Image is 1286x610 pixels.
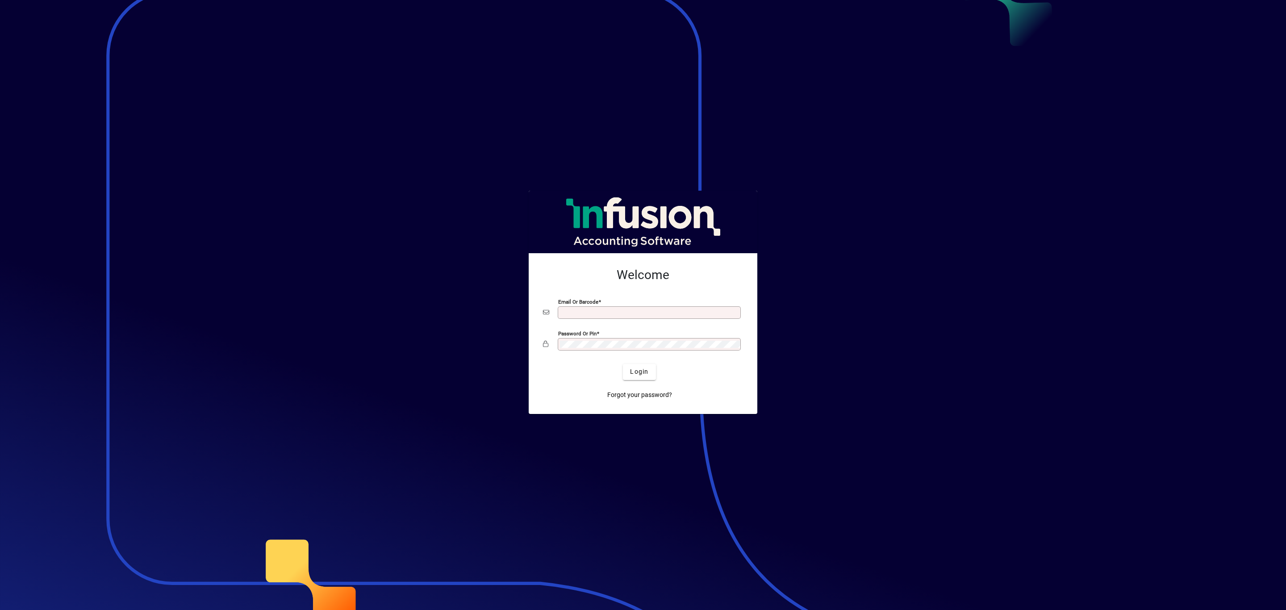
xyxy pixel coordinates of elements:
[607,390,672,400] span: Forgot your password?
[543,267,743,283] h2: Welcome
[630,367,648,376] span: Login
[558,298,598,305] mat-label: Email or Barcode
[604,387,676,403] a: Forgot your password?
[558,330,597,336] mat-label: Password or Pin
[623,364,656,380] button: Login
